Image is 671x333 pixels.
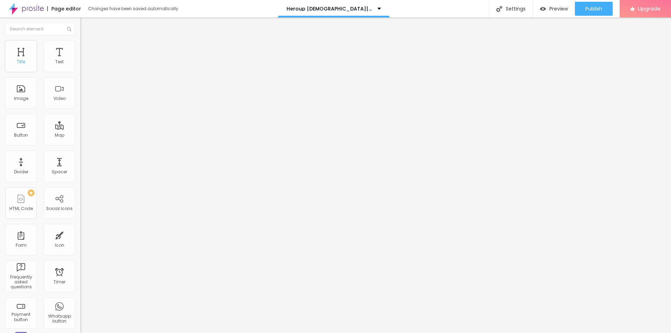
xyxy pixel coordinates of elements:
div: Page editor [47,6,81,11]
div: Timer [53,280,65,284]
div: Social Icons [46,206,73,211]
div: Title [17,59,25,64]
div: Frequently asked questions [7,275,35,290]
div: Image [14,96,28,101]
div: Icon [55,243,64,248]
img: Icone [67,27,71,31]
div: Divider [14,169,28,174]
img: view-1.svg [540,6,546,12]
div: Payment button [7,312,35,322]
div: Changes have been saved automatically [88,7,178,11]
button: Preview [533,2,575,16]
p: Heroup [DEMOGRAPHIC_DATA][MEDICAL_DATA] [GEOGRAPHIC_DATA] CA [GEOGRAPHIC_DATA] IE [287,6,372,11]
span: Upgrade [638,6,661,12]
div: Text [55,59,64,64]
div: Spacer [52,169,67,174]
span: Publish [585,6,602,12]
div: Button [14,133,28,138]
img: Icone [496,6,502,12]
div: Map [55,133,64,138]
div: HTML Code [9,206,33,211]
div: Form [16,243,27,248]
div: Whatsapp button [45,314,73,324]
input: Search element [5,23,75,35]
div: Video [53,96,66,101]
button: Publish [575,2,613,16]
iframe: Editor [80,17,671,333]
span: Preview [549,6,568,12]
